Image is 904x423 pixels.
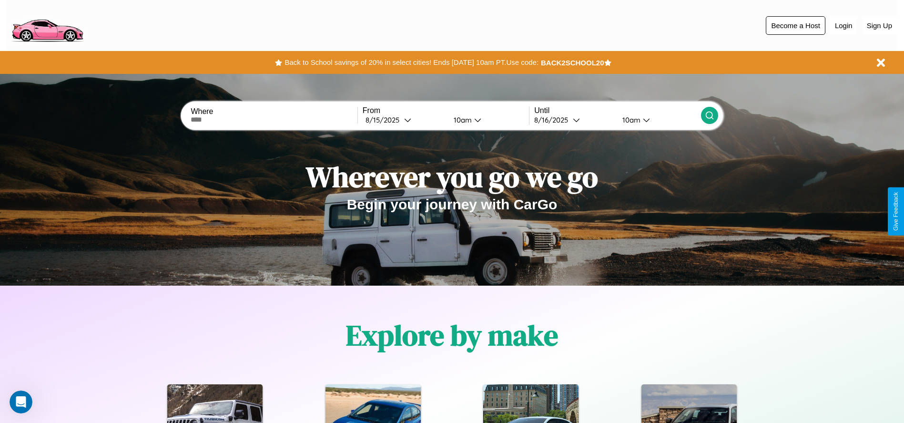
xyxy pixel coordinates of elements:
[766,16,825,35] button: Become a Host
[282,56,540,69] button: Back to School savings of 20% in select cities! Ends [DATE] 10am PT.Use code:
[534,106,701,115] label: Until
[191,107,357,116] label: Where
[10,391,32,413] iframe: Intercom live chat
[346,316,558,355] h1: Explore by make
[363,115,446,125] button: 8/15/2025
[862,17,897,34] button: Sign Up
[449,115,474,124] div: 10am
[366,115,404,124] div: 8 / 15 / 2025
[893,192,899,231] div: Give Feedback
[615,115,701,125] button: 10am
[446,115,529,125] button: 10am
[7,5,87,44] img: logo
[541,59,604,67] b: BACK2SCHOOL20
[534,115,573,124] div: 8 / 16 / 2025
[618,115,643,124] div: 10am
[363,106,529,115] label: From
[830,17,857,34] button: Login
